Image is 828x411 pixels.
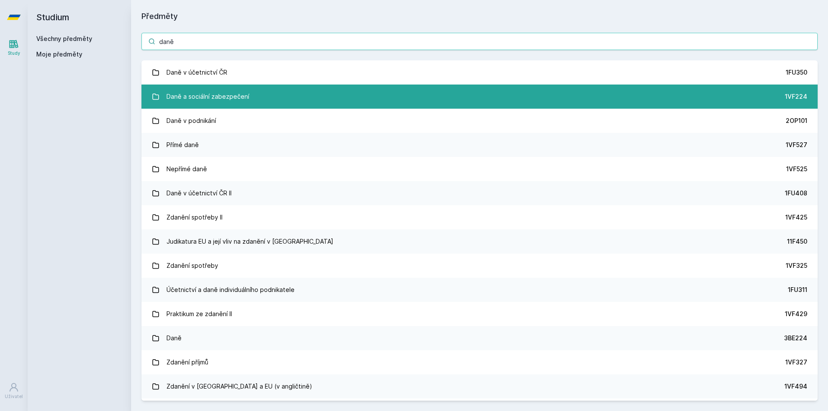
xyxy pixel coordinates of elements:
[788,286,807,294] div: 1FU311
[36,35,92,42] a: Všechny předměty
[785,358,807,367] div: 1VF327
[166,281,295,298] div: Účetnictví a daně individuálního podnikatele
[166,136,199,154] div: Přímé daně
[5,393,23,400] div: Uživatel
[166,185,232,202] div: Daně v účetnictví ČR II
[141,60,818,85] a: Daně v účetnictví ČR 1FU350
[786,116,807,125] div: 2OP101
[166,88,249,105] div: Daně a sociální zabezpečení
[166,305,232,323] div: Praktikum ze zdanění II
[787,237,807,246] div: 11F450
[166,354,208,371] div: Zdanění příjmů
[141,205,818,229] a: Zdanění spotřeby II 1VF425
[786,141,807,149] div: 1VF527
[166,160,207,178] div: Nepřímé daně
[141,181,818,205] a: Daně v účetnictví ČR II 1FU408
[166,329,182,347] div: Daně
[141,157,818,181] a: Nepřímé daně 1VF525
[785,310,807,318] div: 1VF429
[785,92,807,101] div: 1VF224
[8,50,20,56] div: Study
[141,278,818,302] a: Účetnictví a daně individuálního podnikatele 1FU311
[786,165,807,173] div: 1VF525
[166,233,333,250] div: Judikatura EU a její vliv na zdanění v [GEOGRAPHIC_DATA]
[141,374,818,398] a: Zdanění v [GEOGRAPHIC_DATA] a EU (v angličtině) 1VF494
[166,378,312,395] div: Zdanění v [GEOGRAPHIC_DATA] a EU (v angličtině)
[141,302,818,326] a: Praktikum ze zdanění II 1VF429
[2,35,26,61] a: Study
[141,350,818,374] a: Zdanění příjmů 1VF327
[141,10,818,22] h1: Předměty
[141,133,818,157] a: Přímé daně 1VF527
[36,50,82,59] span: Moje předměty
[141,85,818,109] a: Daně a sociální zabezpečení 1VF224
[166,112,216,129] div: Daně v podnikání
[141,109,818,133] a: Daně v podnikání 2OP101
[141,326,818,350] a: Daně 3BE224
[166,64,227,81] div: Daně v účetnictví ČR
[166,209,223,226] div: Zdanění spotřeby II
[786,261,807,270] div: 1VF325
[2,378,26,404] a: Uživatel
[141,254,818,278] a: Zdanění spotřeby 1VF325
[785,189,807,198] div: 1FU408
[785,213,807,222] div: 1VF425
[786,68,807,77] div: 1FU350
[784,382,807,391] div: 1VF494
[141,229,818,254] a: Judikatura EU a její vliv na zdanění v [GEOGRAPHIC_DATA] 11F450
[141,33,818,50] input: Název nebo ident předmětu…
[166,257,218,274] div: Zdanění spotřeby
[784,334,807,342] div: 3BE224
